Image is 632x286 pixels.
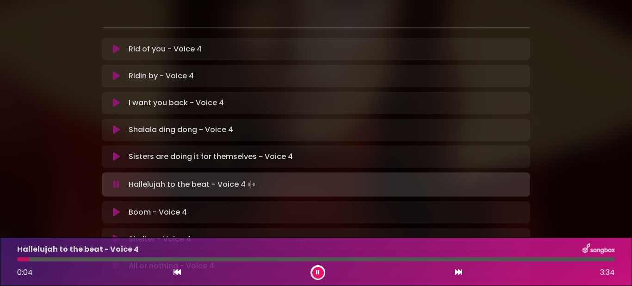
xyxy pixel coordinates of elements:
[129,124,233,135] p: Shalala ding dong - Voice 4
[129,234,191,245] p: Shelter - Voice 4
[600,267,615,278] span: 3:34
[17,244,139,255] p: Hallelujah to the beat - Voice 4
[129,151,293,162] p: Sisters are doing it for themselves - Voice 4
[246,178,259,191] img: waveform4.gif
[582,243,615,255] img: songbox-logo-white.png
[129,97,224,108] p: I want you back - Voice 4
[17,267,33,278] span: 0:04
[129,70,194,82] p: Ridin by - Voice 4
[129,178,259,191] p: Hallelujah to the beat - Voice 4
[129,207,187,218] p: Boom - Voice 4
[129,44,202,55] p: Rid of you - Voice 4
